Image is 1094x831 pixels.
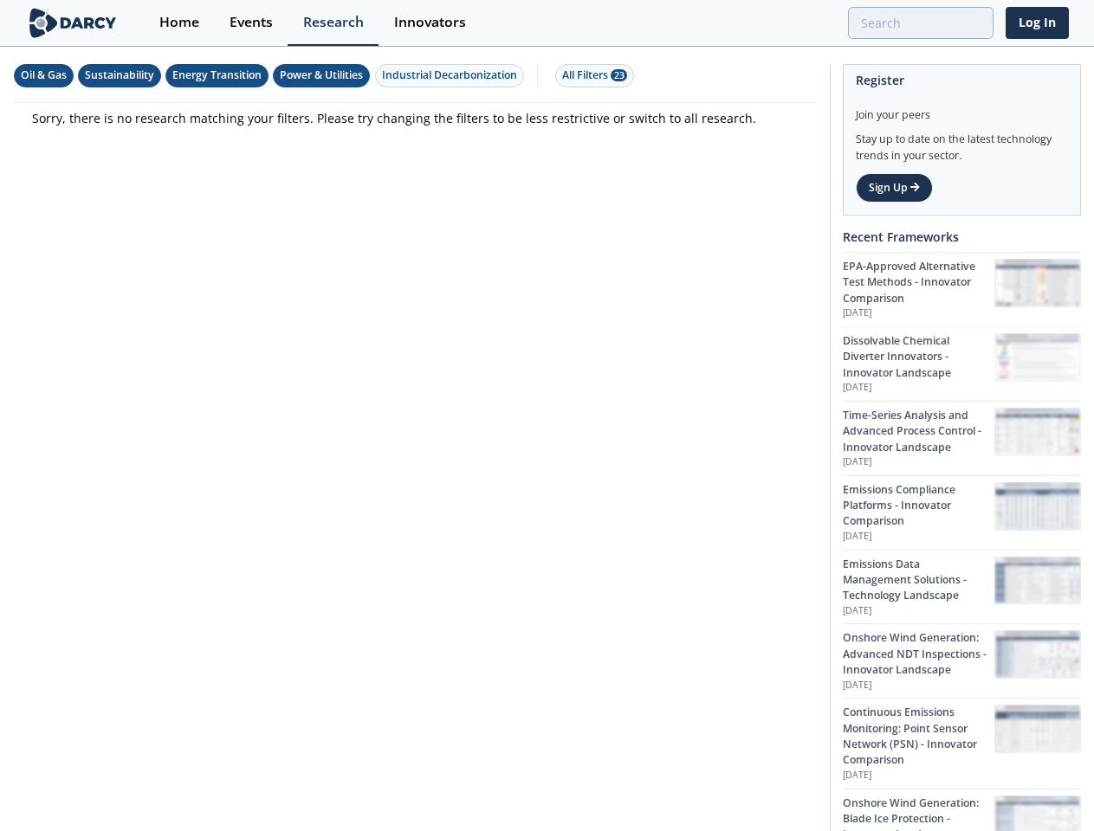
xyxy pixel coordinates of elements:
p: [DATE] [843,679,994,692]
a: Onshore Wind Generation: Advanced NDT Inspections - Innovator Landscape [DATE] Onshore Wind Gener... [843,623,1081,698]
p: [DATE] [843,306,994,320]
p: [DATE] [843,381,994,395]
div: Register [856,65,1068,95]
a: Emissions Compliance Platforms - Innovator Comparison [DATE] Emissions Compliance Platforms - Inn... [843,475,1081,550]
div: Innovators [394,16,466,29]
input: Advanced Search [848,7,994,39]
div: Events [230,16,273,29]
div: Onshore Wind Generation: Advanced NDT Inspections - Innovator Landscape [843,630,994,678]
div: Emissions Data Management Solutions - Technology Landscape [843,557,994,604]
div: Research [303,16,364,29]
p: Sorry, there is no research matching your filters. Please try changing the filters to be less res... [32,109,799,127]
div: EPA-Approved Alternative Test Methods - Innovator Comparison [843,259,994,306]
div: All Filters [562,68,627,83]
div: Dissolvable Chemical Diverter Innovators - Innovator Landscape [843,333,994,381]
a: Log In [1006,7,1069,39]
p: [DATE] [843,530,994,544]
div: Power & Utilities [280,68,363,83]
button: All Filters 23 [555,64,634,87]
button: Sustainability [78,64,161,87]
a: Sign Up [856,173,933,203]
div: Join your peers [856,95,1068,123]
div: Stay up to date on the latest technology trends in your sector. [856,123,1068,164]
div: Sustainability [85,68,154,83]
div: Oil & Gas [21,68,67,83]
button: Oil & Gas [14,64,74,87]
div: Home [159,16,199,29]
div: Continuous Emissions Monitoring: Point Sensor Network (PSN) - Innovator Comparison [843,705,994,769]
div: Emissions Compliance Platforms - Innovator Comparison [843,482,994,530]
div: Industrial Decarbonization [382,68,517,83]
a: Dissolvable Chemical Diverter Innovators - Innovator Landscape [DATE] Dissolvable Chemical Divert... [843,326,1081,401]
a: Time-Series Analysis and Advanced Process Control - Innovator Landscape [DATE] Time-Series Analys... [843,401,1081,475]
p: [DATE] [843,769,994,783]
a: Continuous Emissions Monitoring: Point Sensor Network (PSN) - Innovator Comparison [DATE] Continu... [843,698,1081,788]
a: Emissions Data Management Solutions - Technology Landscape [DATE] Emissions Data Management Solut... [843,550,1081,624]
button: Energy Transition [165,64,269,87]
a: EPA-Approved Alternative Test Methods - Innovator Comparison [DATE] EPA-Approved Alternative Test... [843,252,1081,326]
span: 23 [611,69,627,81]
div: Time-Series Analysis and Advanced Process Control - Innovator Landscape [843,408,994,455]
img: logo-wide.svg [26,8,120,38]
button: Power & Utilities [273,64,370,87]
div: Energy Transition [172,68,262,83]
p: [DATE] [843,455,994,469]
p: [DATE] [843,604,994,618]
button: Industrial Decarbonization [375,64,524,87]
div: Recent Frameworks [843,222,1081,252]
